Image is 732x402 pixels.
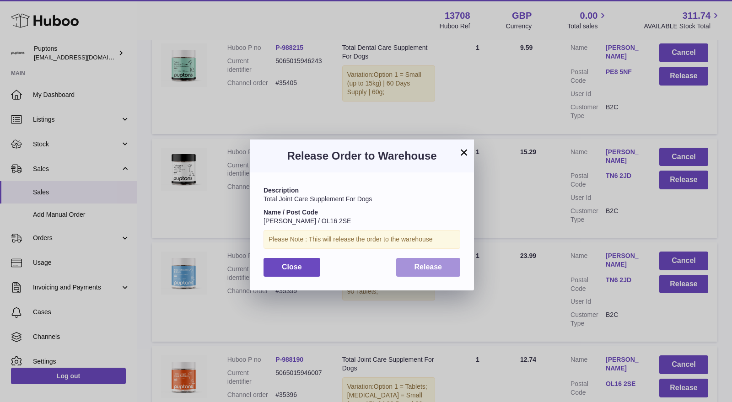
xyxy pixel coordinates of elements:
div: Please Note : This will release the order to the warehouse [264,230,460,249]
span: [PERSON_NAME] / OL16 2SE [264,217,351,225]
button: Close [264,258,320,277]
span: Total Joint Care Supplement For Dogs [264,195,372,203]
strong: Description [264,187,299,194]
strong: Name / Post Code [264,209,318,216]
h3: Release Order to Warehouse [264,149,460,163]
button: × [458,147,469,158]
span: Release [414,263,442,271]
button: Release [396,258,461,277]
span: Close [282,263,302,271]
